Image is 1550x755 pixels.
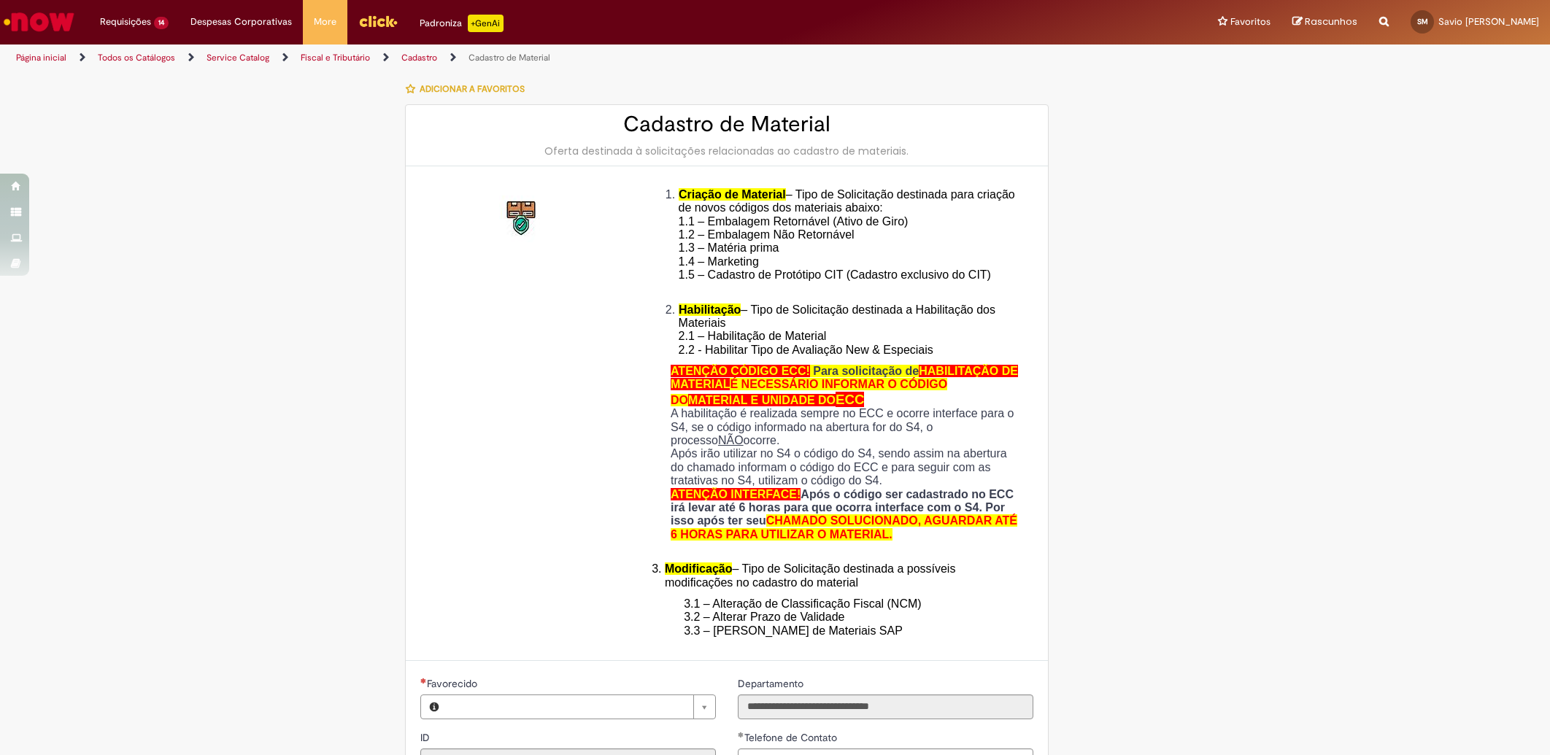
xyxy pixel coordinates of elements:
span: Somente leitura - ID [420,731,433,744]
span: HABILITAÇÃO DE MATERIAL [671,365,1018,390]
span: Adicionar a Favoritos [420,83,525,95]
span: MATERIAL E UNIDADE DO [688,394,836,406]
p: +GenAi [468,15,504,32]
li: – Tipo de Solicitação destinada a possíveis modificações no cadastro do material [665,562,1022,589]
span: Modificação [665,562,732,575]
ul: Trilhas de página [11,44,1022,71]
img: ServiceNow [1,7,77,36]
p: A habilitação é realizada sempre no ECC e ocorre interface para o S4, se o código informado na ab... [671,407,1022,447]
span: ATENÇÃO CÓDIGO ECC! [671,365,810,377]
label: Somente leitura - ID [420,730,433,745]
span: Necessários - Favorecido [427,677,480,690]
span: Despesas Corporativas [190,15,292,29]
span: Necessários [420,678,427,684]
a: Cadastro de Material [469,52,550,63]
span: SM [1417,17,1428,26]
span: Telefone de Contato [744,731,840,744]
span: ATENÇÃO INTERFACE! [671,488,801,500]
span: – Tipo de Solicitação destinada para criação de novos códigos dos materiais abaixo: 1.1 – Embalag... [679,188,1015,295]
span: Obrigatório Preenchido [738,732,744,737]
span: – Tipo de Solicitação destinada a Habilitação dos Materiais 2.1 – Habilitação de Material 2.2 - H... [679,303,995,356]
span: Criação de Material [679,188,786,201]
strong: Após o código ser cadastrado no ECC irá levar até 6 horas para que ocorra interface com o S4. Por... [671,488,1017,541]
label: Somente leitura - Departamento [738,676,806,691]
a: Todos os Catálogos [98,52,175,63]
a: Página inicial [16,52,66,63]
img: Cadastro de Material [499,195,546,242]
span: 3.1 – Alteração de Classificação Fiscal (NCM) 3.2 – Alterar Prazo de Validade 3.3 – [PERSON_NAME]... [684,597,921,637]
span: More [314,15,336,29]
a: Rascunhos [1292,15,1357,29]
span: Savio [PERSON_NAME] [1438,15,1539,28]
span: Para solicitação de [813,365,919,377]
span: CHAMADO SOLUCIONADO, AGUARDAR ATÉ 6 HORAS PARA UTILIZAR O MATERIAL. [671,514,1017,540]
div: Padroniza [420,15,504,32]
h2: Cadastro de Material [420,112,1033,136]
span: 14 [154,17,169,29]
input: Departamento [738,694,1033,719]
button: Favorecido, Visualizar este registro [421,695,447,719]
span: Favoritos [1230,15,1271,29]
div: Oferta destinada à solicitações relacionadas ao cadastro de materiais. [420,144,1033,158]
span: ECC [836,392,864,407]
span: Rascunhos [1305,15,1357,28]
button: Adicionar a Favoritos [405,74,533,104]
a: Cadastro [401,52,437,63]
u: NÃO [718,434,744,446]
p: Após irão utilizar no S4 o código do S4, sendo assim na abertura do chamado informam o código do ... [671,447,1022,487]
a: Service Catalog [207,52,269,63]
a: Fiscal e Tributário [301,52,370,63]
span: Requisições [100,15,151,29]
span: Habilitação [679,303,741,316]
span: Somente leitura - Departamento [738,677,806,690]
a: Limpar campo Favorecido [447,695,715,719]
img: click_logo_yellow_360x200.png [358,10,398,32]
span: É NECESSÁRIO INFORMAR O CÓDIGO DO [671,378,947,406]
